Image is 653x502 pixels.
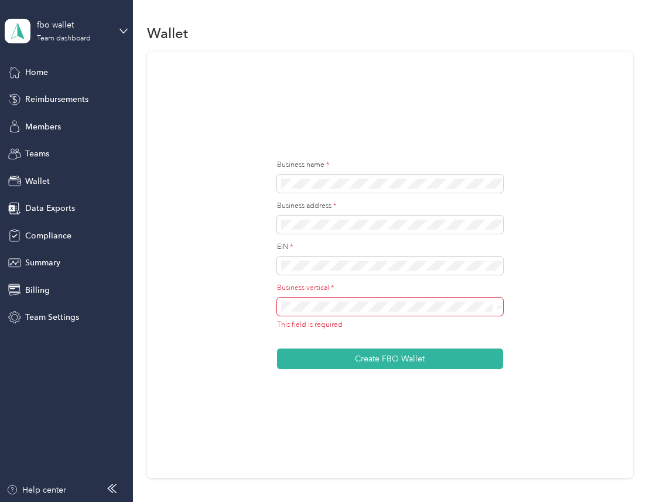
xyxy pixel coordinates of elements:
[147,27,188,39] h1: Wallet
[37,19,110,31] div: fbo wallet
[37,35,91,42] div: Team dashboard
[277,320,504,330] div: This field is required
[25,284,50,296] span: Billing
[277,349,504,369] button: Create FBO Wallet
[25,175,50,187] span: Wallet
[6,484,66,496] button: Help center
[25,148,49,160] span: Teams
[25,202,75,214] span: Data Exports
[25,257,60,269] span: Summary
[25,66,48,78] span: Home
[277,242,504,252] label: EIN
[25,121,61,133] span: Members
[25,230,71,242] span: Compliance
[277,201,504,211] label: Business address
[25,311,79,323] span: Team Settings
[587,436,653,502] iframe: Everlance-gr Chat Button Frame
[277,283,504,293] label: Business vertical
[25,93,88,105] span: Reimbursements
[277,160,504,170] label: Business name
